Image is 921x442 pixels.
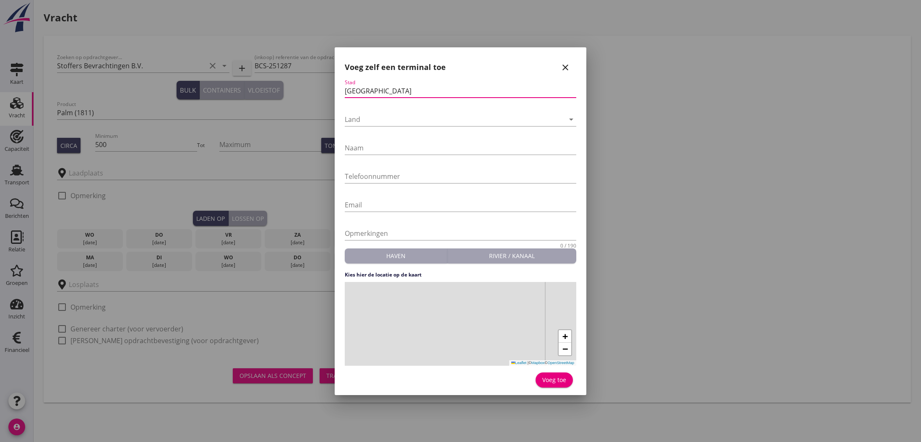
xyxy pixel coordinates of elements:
[451,251,573,260] div: Rivier / kanaal
[531,361,545,365] a: Mapbox
[509,360,576,366] div: © ©
[536,372,573,388] button: Voeg toe
[447,248,576,264] button: Rivier / kanaal
[566,114,576,124] i: arrow_drop_down
[345,271,576,279] h4: Kies hier de locatie op de kaart
[542,375,566,384] div: Voeg toe
[345,62,446,73] h2: Voeg zelf een terminal toe
[560,243,576,248] div: 0 / 190
[547,361,574,365] a: OpenStreetMap
[562,331,568,341] span: +
[560,62,570,72] i: close
[345,198,576,212] input: Email
[562,344,568,354] span: −
[345,84,576,98] input: Stad
[345,141,576,155] input: Naam
[345,248,447,264] button: Haven
[348,251,444,260] div: Haven
[345,170,576,183] input: Telefoonnummer
[528,361,528,365] span: |
[559,343,571,355] a: Zoom out
[559,330,571,343] a: Zoom in
[511,361,526,365] a: Leaflet
[345,227,576,240] input: Opmerkingen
